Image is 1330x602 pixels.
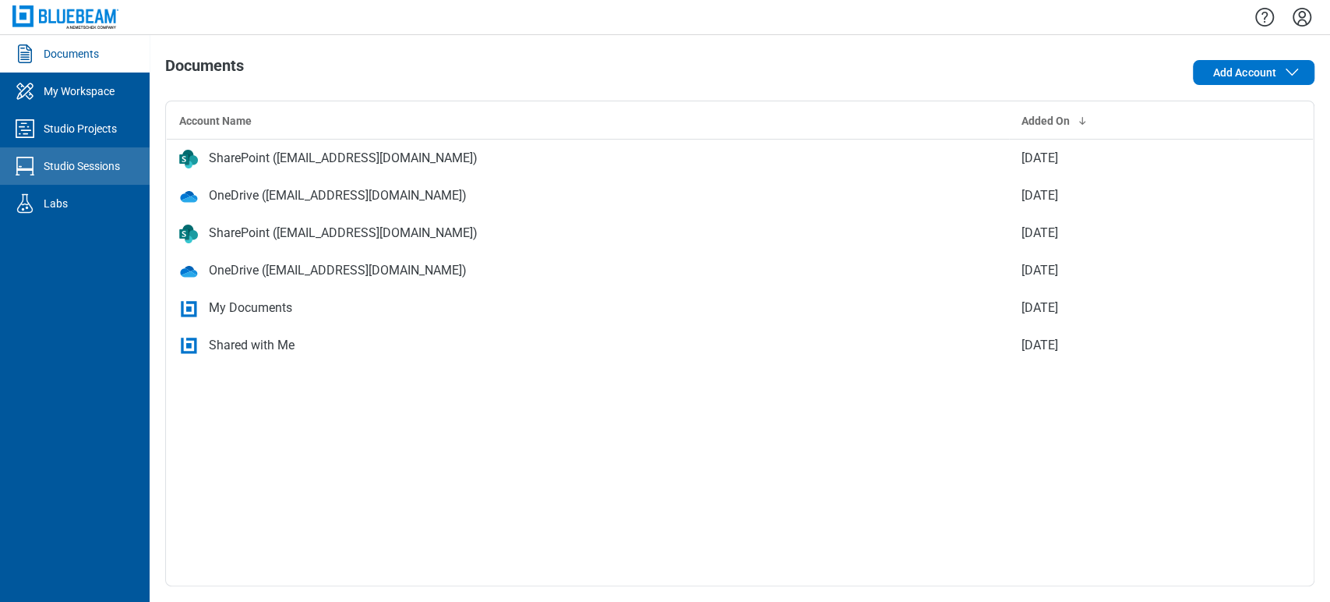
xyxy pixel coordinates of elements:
div: SharePoint ([EMAIL_ADDRESS][DOMAIN_NAME]) [209,149,478,168]
td: [DATE] [1009,252,1238,289]
div: Studio Projects [44,121,117,136]
button: Settings [1289,4,1314,30]
td: [DATE] [1009,214,1238,252]
svg: Studio Projects [12,116,37,141]
div: My Workspace [44,83,115,99]
div: OneDrive ([EMAIL_ADDRESS][DOMAIN_NAME]) [209,186,467,205]
div: OneDrive ([EMAIL_ADDRESS][DOMAIN_NAME]) [209,261,467,280]
div: Added On [1021,113,1226,129]
div: Labs [44,196,68,211]
div: My Documents [209,299,292,317]
button: Add Account [1193,60,1314,85]
td: [DATE] [1009,140,1238,177]
td: [DATE] [1009,327,1238,364]
td: [DATE] [1009,289,1238,327]
div: SharePoint ([EMAIL_ADDRESS][DOMAIN_NAME]) [209,224,478,243]
svg: Documents [12,41,37,66]
div: Documents [44,46,99,62]
table: bb-data-table [166,101,1314,364]
svg: My Workspace [12,79,37,104]
svg: Labs [12,191,37,216]
div: Account Name [179,113,997,129]
span: Add Account [1212,65,1276,80]
div: Studio Sessions [44,158,120,174]
h1: Documents [165,57,244,82]
td: [DATE] [1009,177,1238,214]
img: Bluebeam, Inc. [12,5,118,28]
svg: Studio Sessions [12,154,37,179]
div: Shared with Me [209,336,295,355]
